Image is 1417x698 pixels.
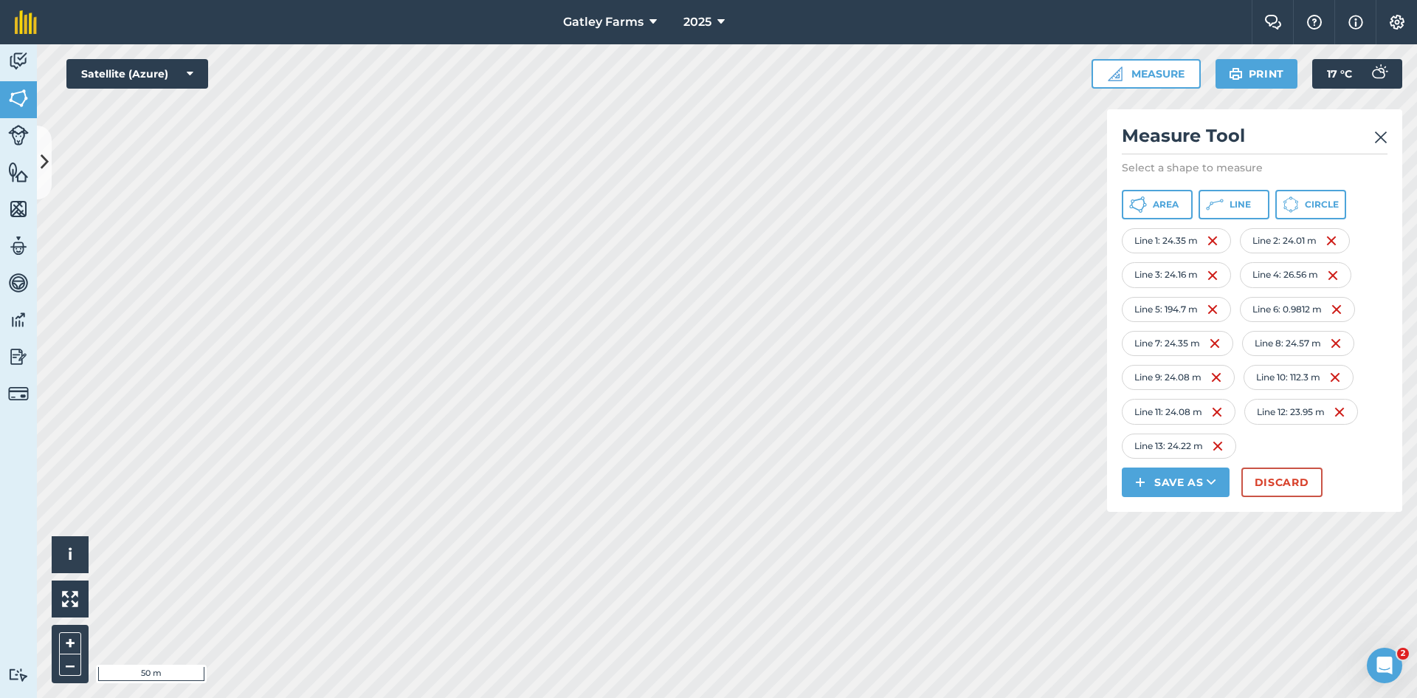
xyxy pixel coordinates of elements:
img: svg+xml;base64,PD94bWwgdmVyc2lvbj0iMS4wIiBlbmNvZGluZz0idXRmLTgiPz4KPCEtLSBHZW5lcmF0b3I6IEFkb2JlIE... [8,235,29,257]
img: svg+xml;base64,PHN2ZyB4bWxucz0iaHR0cDovL3d3dy53My5vcmcvMjAwMC9zdmciIHdpZHRoPSIyMiIgaGVpZ2h0PSIzMC... [1374,129,1387,146]
img: svg+xml;base64,PHN2ZyB4bWxucz0iaHR0cDovL3d3dy53My5vcmcvMjAwMC9zdmciIHdpZHRoPSIxNiIgaGVpZ2h0PSIyNC... [1211,403,1223,421]
div: Line 9 : 24.08 m [1122,365,1235,390]
img: A question mark icon [1306,15,1323,30]
img: svg+xml;base64,PHN2ZyB4bWxucz0iaHR0cDovL3d3dy53My5vcmcvMjAwMC9zdmciIHdpZHRoPSIxNiIgaGVpZ2h0PSIyNC... [1212,437,1224,455]
button: Print [1216,59,1298,89]
button: Line [1199,190,1269,219]
img: svg+xml;base64,PHN2ZyB4bWxucz0iaHR0cDovL3d3dy53My5vcmcvMjAwMC9zdmciIHdpZHRoPSIxOSIgaGVpZ2h0PSIyNC... [1229,65,1243,83]
img: Four arrows, one pointing top left, one top right, one bottom right and the last bottom left [62,591,78,607]
button: 17 °C [1312,59,1402,89]
button: + [59,632,81,654]
span: i [68,545,72,564]
img: svg+xml;base64,PHN2ZyB4bWxucz0iaHR0cDovL3d3dy53My5vcmcvMjAwMC9zdmciIHdpZHRoPSIxNiIgaGVpZ2h0PSIyNC... [1207,301,1218,318]
img: svg+xml;base64,PHN2ZyB4bWxucz0iaHR0cDovL3d3dy53My5vcmcvMjAwMC9zdmciIHdpZHRoPSI1NiIgaGVpZ2h0PSI2MC... [8,87,29,109]
span: Circle [1305,199,1339,211]
img: fieldmargin Logo [15,10,37,34]
span: Area [1153,199,1179,211]
button: Save as [1122,468,1230,497]
img: svg+xml;base64,PHN2ZyB4bWxucz0iaHR0cDovL3d3dy53My5vcmcvMjAwMC9zdmciIHdpZHRoPSIxNiIgaGVpZ2h0PSIyNC... [1329,369,1341,386]
div: Line 5 : 194.7 m [1122,297,1231,322]
img: svg+xml;base64,PHN2ZyB4bWxucz0iaHR0cDovL3d3dy53My5vcmcvMjAwMC9zdmciIHdpZHRoPSIxNiIgaGVpZ2h0PSIyNC... [1325,232,1337,250]
span: Line [1230,199,1251,211]
div: Line 3 : 24.16 m [1122,262,1231,287]
div: Line 10 : 112.3 m [1244,365,1354,390]
img: svg+xml;base64,PD94bWwgdmVyc2lvbj0iMS4wIiBlbmNvZGluZz0idXRmLTgiPz4KPCEtLSBHZW5lcmF0b3I6IEFkb2JlIE... [8,346,29,368]
button: Measure [1092,59,1201,89]
img: svg+xml;base64,PD94bWwgdmVyc2lvbj0iMS4wIiBlbmNvZGluZz0idXRmLTgiPz4KPCEtLSBHZW5lcmF0b3I6IEFkb2JlIE... [8,383,29,404]
img: svg+xml;base64,PHN2ZyB4bWxucz0iaHR0cDovL3d3dy53My5vcmcvMjAwMC9zdmciIHdpZHRoPSIxNiIgaGVpZ2h0PSIyNC... [1207,267,1218,284]
button: Area [1122,190,1193,219]
div: Line 13 : 24.22 m [1122,434,1236,459]
iframe: Intercom live chat [1367,648,1402,683]
div: Line 4 : 26.56 m [1240,262,1351,287]
button: Discard [1241,468,1323,497]
img: svg+xml;base64,PHN2ZyB4bWxucz0iaHR0cDovL3d3dy53My5vcmcvMjAwMC9zdmciIHdpZHRoPSIxNCIgaGVpZ2h0PSIyNC... [1135,473,1145,491]
img: svg+xml;base64,PD94bWwgdmVyc2lvbj0iMS4wIiBlbmNvZGluZz0idXRmLTgiPz4KPCEtLSBHZW5lcmF0b3I6IEFkb2JlIE... [8,50,29,72]
img: Ruler icon [1108,66,1123,81]
button: – [59,654,81,676]
span: Gatley Farms [563,13,644,31]
img: svg+xml;base64,PHN2ZyB4bWxucz0iaHR0cDovL3d3dy53My5vcmcvMjAwMC9zdmciIHdpZHRoPSIxNyIgaGVpZ2h0PSIxNy... [1348,13,1363,31]
img: svg+xml;base64,PD94bWwgdmVyc2lvbj0iMS4wIiBlbmNvZGluZz0idXRmLTgiPz4KPCEtLSBHZW5lcmF0b3I6IEFkb2JlIE... [1364,59,1393,89]
img: svg+xml;base64,PHN2ZyB4bWxucz0iaHR0cDovL3d3dy53My5vcmcvMjAwMC9zdmciIHdpZHRoPSIxNiIgaGVpZ2h0PSIyNC... [1209,335,1221,352]
img: svg+xml;base64,PHN2ZyB4bWxucz0iaHR0cDovL3d3dy53My5vcmcvMjAwMC9zdmciIHdpZHRoPSI1NiIgaGVpZ2h0PSI2MC... [8,198,29,220]
img: svg+xml;base64,PHN2ZyB4bWxucz0iaHR0cDovL3d3dy53My5vcmcvMjAwMC9zdmciIHdpZHRoPSIxNiIgaGVpZ2h0PSIyNC... [1327,267,1339,284]
div: Line 12 : 23.95 m [1244,399,1358,424]
div: Line 2 : 24.01 m [1240,228,1350,253]
span: 2 [1397,648,1409,660]
button: Circle [1275,190,1346,219]
button: Satellite (Azure) [66,59,208,89]
img: Two speech bubbles overlapping with the left bubble in the forefront [1264,15,1282,30]
div: Line 7 : 24.35 m [1122,331,1233,356]
img: svg+xml;base64,PD94bWwgdmVyc2lvbj0iMS4wIiBlbmNvZGluZz0idXRmLTgiPz4KPCEtLSBHZW5lcmF0b3I6IEFkb2JlIE... [8,668,29,682]
img: svg+xml;base64,PHN2ZyB4bWxucz0iaHR0cDovL3d3dy53My5vcmcvMjAwMC9zdmciIHdpZHRoPSIxNiIgaGVpZ2h0PSIyNC... [1210,369,1222,386]
img: svg+xml;base64,PD94bWwgdmVyc2lvbj0iMS4wIiBlbmNvZGluZz0idXRmLTgiPz4KPCEtLSBHZW5lcmF0b3I6IEFkb2JlIE... [8,272,29,294]
div: Line 6 : 0.9812 m [1240,297,1355,322]
span: 17 ° C [1327,59,1352,89]
img: A cog icon [1388,15,1406,30]
p: Select a shape to measure [1122,160,1387,175]
img: svg+xml;base64,PHN2ZyB4bWxucz0iaHR0cDovL3d3dy53My5vcmcvMjAwMC9zdmciIHdpZHRoPSIxNiIgaGVpZ2h0PSIyNC... [1331,301,1342,318]
button: i [52,536,89,573]
img: svg+xml;base64,PHN2ZyB4bWxucz0iaHR0cDovL3d3dy53My5vcmcvMjAwMC9zdmciIHdpZHRoPSIxNiIgaGVpZ2h0PSIyNC... [1334,403,1345,421]
img: svg+xml;base64,PHN2ZyB4bWxucz0iaHR0cDovL3d3dy53My5vcmcvMjAwMC9zdmciIHdpZHRoPSIxNiIgaGVpZ2h0PSIyNC... [1207,232,1218,250]
img: svg+xml;base64,PHN2ZyB4bWxucz0iaHR0cDovL3d3dy53My5vcmcvMjAwMC9zdmciIHdpZHRoPSI1NiIgaGVpZ2h0PSI2MC... [8,161,29,183]
img: svg+xml;base64,PD94bWwgdmVyc2lvbj0iMS4wIiBlbmNvZGluZz0idXRmLTgiPz4KPCEtLSBHZW5lcmF0b3I6IEFkb2JlIE... [8,309,29,331]
div: Line 8 : 24.57 m [1242,331,1354,356]
h2: Measure Tool [1122,124,1387,154]
span: 2025 [683,13,711,31]
div: Line 11 : 24.08 m [1122,399,1235,424]
img: svg+xml;base64,PHN2ZyB4bWxucz0iaHR0cDovL3d3dy53My5vcmcvMjAwMC9zdmciIHdpZHRoPSIxNiIgaGVpZ2h0PSIyNC... [1330,335,1342,352]
img: svg+xml;base64,PD94bWwgdmVyc2lvbj0iMS4wIiBlbmNvZGluZz0idXRmLTgiPz4KPCEtLSBHZW5lcmF0b3I6IEFkb2JlIE... [8,125,29,146]
div: Line 1 : 24.35 m [1122,228,1231,253]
